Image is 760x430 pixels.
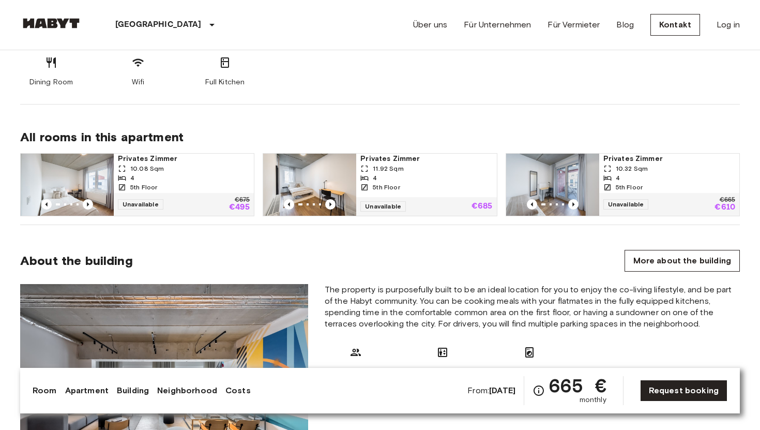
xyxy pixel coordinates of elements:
[65,384,109,397] a: Apartment
[118,154,250,164] span: Privates Zimmer
[616,173,620,183] span: 4
[33,384,57,397] a: Room
[504,367,554,377] span: Laundry Room
[130,173,134,183] span: 4
[625,250,740,272] a: More about the building
[720,197,735,203] p: €665
[225,384,251,397] a: Costs
[373,173,377,183] span: 4
[506,153,740,216] a: Marketing picture of unit DE-04-037-026-01QPrevious imagePrevious imagePrivates Zimmer10.32 Sqm45...
[325,284,740,330] span: The property is purposefully built to be an ideal location for you to enjoy the co-living lifesty...
[489,385,515,395] b: [DATE]
[472,202,493,211] p: €685
[413,19,447,31] a: Über uns
[603,154,735,164] span: Privates Zimmer
[616,19,634,31] a: Blog
[464,19,531,31] a: Für Unternehmen
[616,164,648,173] span: 10.32 Sqm
[263,153,497,216] a: Marketing picture of unit DE-04-037-026-02QPrevious imagePrevious imagePrivates Zimmer11.92 Sqm45...
[373,164,403,173] span: 11.92 Sqm
[428,367,457,377] span: Elevator
[467,385,515,396] span: From:
[21,154,114,216] img: Marketing picture of unit DE-04-037-026-04Q
[20,18,82,28] img: Habyt
[327,367,384,377] span: Community Area
[157,384,217,397] a: Neighborhood
[506,154,599,216] img: Marketing picture of unit DE-04-037-026-01Q
[132,77,145,87] span: Wifi
[640,380,727,402] a: Request booking
[325,199,336,210] button: Previous image
[616,183,643,192] span: 5th Floor
[580,395,606,405] span: monthly
[527,199,537,210] button: Previous image
[115,19,202,31] p: [GEOGRAPHIC_DATA]
[360,201,406,212] span: Unavailable
[263,154,356,216] img: Marketing picture of unit DE-04-037-026-02Q
[130,183,157,192] span: 5th Floor
[20,153,254,216] a: Marketing picture of unit DE-04-037-026-04QPrevious imagePrevious imagePrivates Zimmer10.08 Sqm45...
[130,164,164,173] span: 10.08 Sqm
[83,199,93,210] button: Previous image
[548,19,600,31] a: Für Vermieter
[29,77,73,87] span: Dining Room
[20,129,740,145] span: All rooms in this apartment
[284,199,294,210] button: Previous image
[373,183,400,192] span: 5th Floor
[229,203,250,212] p: €495
[650,14,700,36] a: Kontakt
[205,77,245,87] span: Full Kitchen
[117,384,149,397] a: Building
[118,199,163,210] span: Unavailable
[603,199,649,210] span: Unavailable
[533,384,545,397] svg: Check cost overview for full price breakdown. Please note that discounts apply to new joiners onl...
[360,154,492,164] span: Privates Zimmer
[235,197,250,203] p: €675
[20,253,133,269] span: About the building
[41,199,52,210] button: Previous image
[717,19,740,31] a: Log in
[549,376,606,395] span: 665 €
[715,203,735,212] p: €610
[568,199,579,210] button: Previous image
